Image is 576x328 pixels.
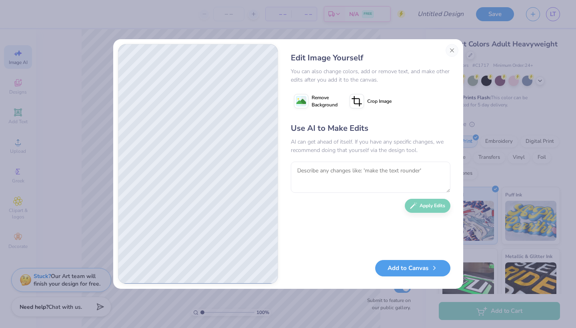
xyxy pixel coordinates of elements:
[346,91,396,111] button: Crop Image
[291,122,450,134] div: Use AI to Make Edits
[312,94,338,108] span: Remove Background
[291,52,450,64] div: Edit Image Yourself
[291,138,450,154] div: AI can get ahead of itself. If you have any specific changes, we recommend doing that yourself vi...
[291,67,450,84] div: You can also change colors, add or remove text, and make other edits after you add it to the canvas.
[291,91,341,111] button: Remove Background
[375,260,450,276] button: Add to Canvas
[446,44,458,57] button: Close
[367,98,392,105] span: Crop Image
